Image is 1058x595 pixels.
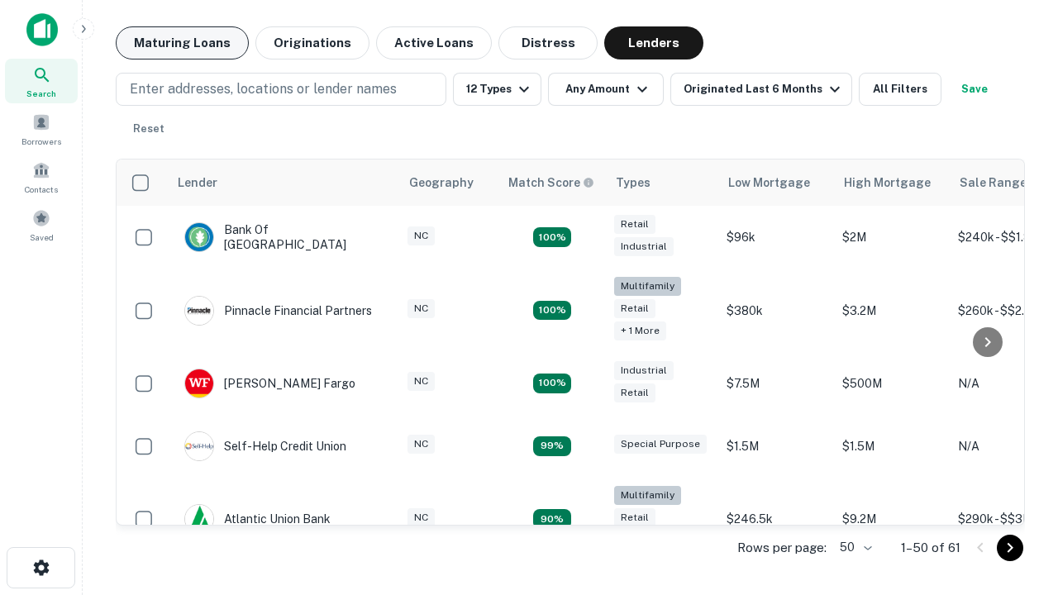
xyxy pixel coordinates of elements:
[901,538,960,558] p: 1–50 of 61
[997,535,1023,561] button: Go to next page
[948,73,1001,106] button: Save your search to get updates of matches that match your search criteria.
[26,87,56,100] span: Search
[407,226,435,245] div: NC
[533,509,571,529] div: Matching Properties: 10, hasApolloMatch: undefined
[376,26,492,59] button: Active Loans
[184,369,355,398] div: [PERSON_NAME] Fargo
[453,73,541,106] button: 12 Types
[737,538,827,558] p: Rows per page:
[30,231,54,244] span: Saved
[185,505,213,533] img: picture
[834,159,950,206] th: High Mortgage
[399,159,498,206] th: Geography
[116,73,446,106] button: Enter addresses, locations or lender names
[844,173,931,193] div: High Mortgage
[185,297,213,325] img: picture
[833,535,875,559] div: 50
[255,26,369,59] button: Originations
[834,352,950,415] td: $500M
[548,73,664,106] button: Any Amount
[614,237,674,256] div: Industrial
[122,112,175,145] button: Reset
[684,79,845,99] div: Originated Last 6 Months
[25,183,58,196] span: Contacts
[407,299,435,318] div: NC
[718,269,834,352] td: $380k
[184,222,383,252] div: Bank Of [GEOGRAPHIC_DATA]
[670,73,852,106] button: Originated Last 6 Months
[614,321,666,340] div: + 1 more
[407,372,435,391] div: NC
[960,173,1027,193] div: Sale Range
[604,26,703,59] button: Lenders
[614,361,674,380] div: Industrial
[533,436,571,456] div: Matching Properties: 11, hasApolloMatch: undefined
[185,432,213,460] img: picture
[184,431,346,461] div: Self-help Credit Union
[130,79,397,99] p: Enter addresses, locations or lender names
[718,415,834,478] td: $1.5M
[975,410,1058,489] iframe: Chat Widget
[185,223,213,251] img: picture
[614,215,655,234] div: Retail
[606,159,718,206] th: Types
[508,174,594,192] div: Capitalize uses an advanced AI algorithm to match your search with the best lender. The match sco...
[616,173,651,193] div: Types
[718,352,834,415] td: $7.5M
[614,383,655,402] div: Retail
[834,206,950,269] td: $2M
[533,374,571,393] div: Matching Properties: 14, hasApolloMatch: undefined
[5,107,78,151] a: Borrowers
[407,435,435,454] div: NC
[5,155,78,199] a: Contacts
[178,173,217,193] div: Lender
[834,415,950,478] td: $1.5M
[21,135,61,148] span: Borrowers
[614,508,655,527] div: Retail
[498,26,598,59] button: Distress
[533,301,571,321] div: Matching Properties: 20, hasApolloMatch: undefined
[834,269,950,352] td: $3.2M
[718,159,834,206] th: Low Mortgage
[409,173,474,193] div: Geography
[859,73,941,106] button: All Filters
[5,202,78,247] a: Saved
[614,486,681,505] div: Multifamily
[718,478,834,561] td: $246.5k
[533,227,571,247] div: Matching Properties: 15, hasApolloMatch: undefined
[407,508,435,527] div: NC
[614,435,707,454] div: Special Purpose
[834,478,950,561] td: $9.2M
[184,504,331,534] div: Atlantic Union Bank
[116,26,249,59] button: Maturing Loans
[26,13,58,46] img: capitalize-icon.png
[168,159,399,206] th: Lender
[614,299,655,318] div: Retail
[185,369,213,397] img: picture
[184,296,372,326] div: Pinnacle Financial Partners
[498,159,606,206] th: Capitalize uses an advanced AI algorithm to match your search with the best lender. The match sco...
[718,206,834,269] td: $96k
[614,277,681,296] div: Multifamily
[728,173,810,193] div: Low Mortgage
[5,59,78,103] a: Search
[508,174,591,192] h6: Match Score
